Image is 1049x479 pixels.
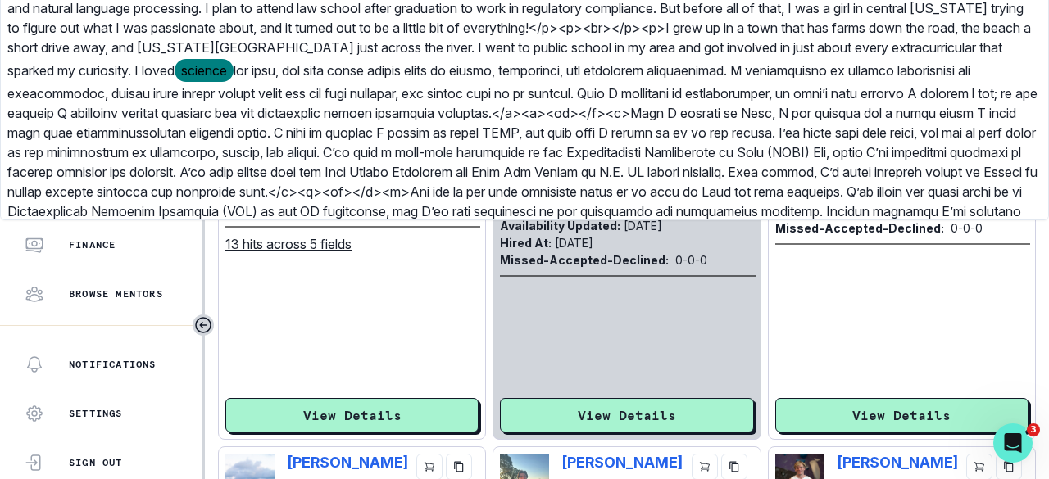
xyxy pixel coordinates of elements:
[1027,423,1040,436] span: 3
[69,287,163,301] p: Browse Mentors
[225,398,479,432] button: View Details
[675,251,707,269] p: 0 - 0 - 0
[562,454,683,471] p: [PERSON_NAME]
[225,234,352,254] u: 13 hits across 5 fields
[69,358,157,371] p: Notifications
[69,407,123,420] p: Settings
[500,398,753,432] button: View Details
[69,456,123,469] p: Sign Out
[288,454,408,471] p: [PERSON_NAME]
[555,236,593,250] p: [DATE]
[624,219,662,233] p: [DATE]
[838,454,958,471] p: [PERSON_NAME]
[775,398,1029,432] button: View Details
[500,219,620,233] p: Availability Updated:
[175,59,234,82] mark: science
[193,314,214,336] button: Toggle sidebar
[951,219,983,237] p: 0 - 0 - 0
[500,236,552,250] p: Hired At:
[993,423,1033,463] iframe: Intercom live chat
[69,238,116,251] p: Finance
[775,219,944,237] p: Missed-Accepted-Declined:
[500,251,669,269] p: Missed-Accepted-Declined:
